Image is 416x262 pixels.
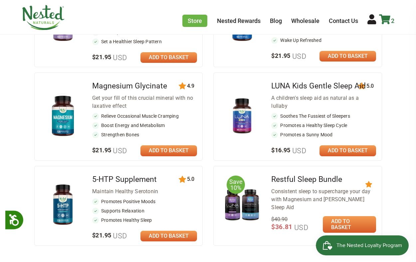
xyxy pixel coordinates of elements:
li: Promotes a Sunny Mood [271,131,376,138]
img: Magnesium Glycinate [45,93,81,139]
li: Promotes Positive Moods [92,198,197,205]
img: Restful Sleep Bundle [224,187,260,223]
span: $21.95 [92,232,127,239]
a: LUNA Kids Gentle Sleep Aid [271,81,366,90]
a: Store [182,15,207,27]
li: Set a Healthier Sleep Pattern [92,38,197,45]
img: LUNA Kids Gentle Sleep Aid [224,98,260,134]
span: Save 10% [227,176,245,194]
li: Wake Up Refreshed [271,37,376,44]
li: Promotes Healthy Sleep [92,217,197,223]
span: USD [111,147,127,155]
span: USD [111,232,127,240]
img: Nested Naturals [22,5,65,30]
iframe: Button to open loyalty program pop-up [316,235,409,255]
a: 2 [379,17,394,24]
span: USD [291,52,306,61]
li: Supports Relaxation [92,207,197,214]
span: USD [293,223,308,232]
a: 5-HTP Supplement [92,175,157,184]
div: A children's sleep aid as natural as a lullaby [271,94,376,110]
span: $36.81 [271,223,308,231]
span: USD [111,54,127,62]
span: $21.95 [271,52,306,59]
a: Nested Rewards [217,17,261,24]
span: $40.90 [271,216,288,222]
a: Restful Sleep Bundle [271,175,342,184]
a: Blog [270,17,282,24]
a: Magnesium Glycinate [92,81,167,90]
div: Consistent sleep to supercharge your day with Magnesium and [PERSON_NAME] Sleep Aid [271,188,376,211]
li: Strengthen Bones [92,131,197,138]
span: USD [291,147,306,155]
span: 2 [391,17,394,24]
span: $21.95 [92,54,127,61]
img: 5-HTP Supplement [45,182,81,228]
a: Wholesale [291,17,319,24]
li: Soothes The Fussiest of Sleepers [271,113,376,119]
li: Relieve Occasional Muscle Cramping [92,113,197,119]
li: Promotes a Healthy Sleep Cycle [271,122,376,129]
div: Get your fill of this crucial mineral with no laxative effect [92,94,197,110]
span: $16.95 [271,147,306,154]
li: Boost Energy and Metabolism [92,122,197,129]
div: Maintain Healthy Serotonin [92,188,197,196]
span: $21.95 [92,147,127,154]
a: Contact Us [329,17,358,24]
